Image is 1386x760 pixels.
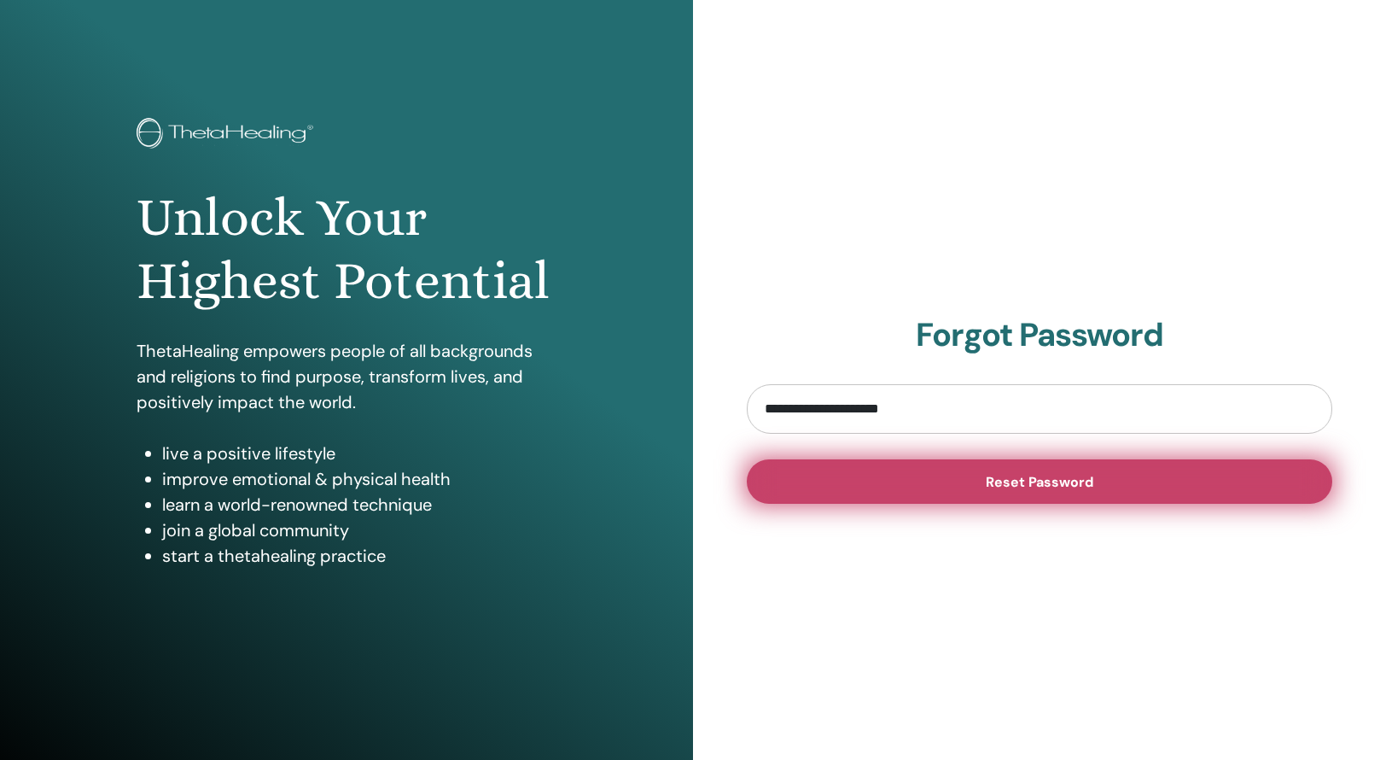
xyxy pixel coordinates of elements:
li: live a positive lifestyle [162,441,556,466]
li: join a global community [162,517,556,543]
li: start a thetahealing practice [162,543,556,569]
li: learn a world-renowned technique [162,492,556,517]
button: Reset Password [747,459,1332,504]
p: ThetaHealing empowers people of all backgrounds and religions to find purpose, transform lives, a... [137,338,556,415]
h2: Forgot Password [747,316,1332,355]
span: Reset Password [986,473,1093,491]
li: improve emotional & physical health [162,466,556,492]
h1: Unlock Your Highest Potential [137,186,556,313]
